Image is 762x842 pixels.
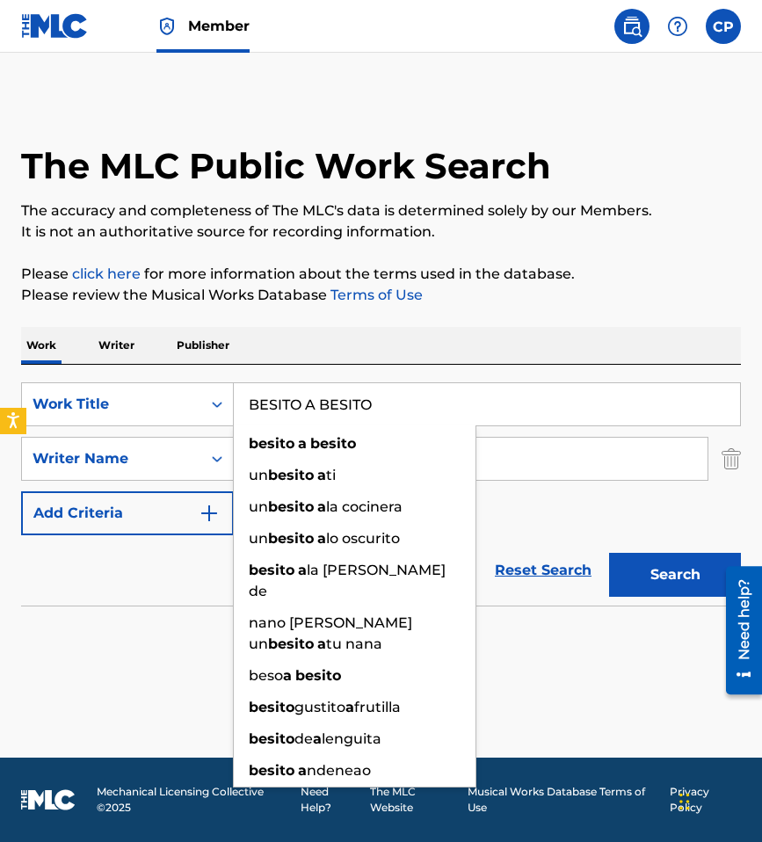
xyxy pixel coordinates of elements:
strong: a [317,467,326,483]
strong: besito [295,667,341,684]
form: Search Form [21,382,741,606]
strong: a [298,435,307,452]
p: Publisher [171,327,235,364]
strong: besito [249,730,294,747]
img: MLC Logo [21,13,89,39]
strong: besito [249,762,294,779]
span: lenguita [322,730,381,747]
button: Add Criteria [21,491,234,535]
span: un [249,467,268,483]
iframe: Chat Widget [674,758,762,842]
p: It is not an authoritative source for recording information. [21,221,741,243]
strong: besito [249,562,294,578]
img: search [621,16,642,37]
span: ndeneao [307,762,371,779]
a: Need Help? [301,784,359,816]
span: ti [326,467,336,483]
p: Please review the Musical Works Database [21,285,741,306]
strong: a [283,667,292,684]
span: nano [PERSON_NAME] un [249,614,412,652]
a: Terms of Use [327,287,423,303]
span: beso [249,667,283,684]
strong: a [317,530,326,547]
span: frutilla [354,699,401,715]
strong: a [317,498,326,515]
strong: besito [268,498,314,515]
p: Writer [93,327,140,364]
strong: besito [268,635,314,652]
strong: a [313,730,322,747]
strong: besito [249,699,294,715]
span: lo oscurito [326,530,400,547]
strong: besito [268,467,314,483]
span: la cocinera [326,498,403,515]
span: gustito [294,699,345,715]
div: Drag [679,775,690,828]
strong: a [345,699,354,715]
p: Please for more information about the terms used in the database. [21,264,741,285]
strong: besito [268,530,314,547]
img: logo [21,789,76,810]
span: la [PERSON_NAME] de [249,562,446,599]
span: de [294,730,313,747]
a: Musical Works Database Terms of Use [468,784,658,816]
div: User Menu [706,9,741,44]
div: Writer Name [33,448,191,469]
a: The MLC Website [370,784,458,816]
iframe: Resource Center [713,560,762,701]
span: tu nana [326,635,382,652]
img: help [667,16,688,37]
strong: a [317,635,326,652]
div: Work Title [33,394,191,415]
a: Reset Search [486,551,600,590]
p: Work [21,327,62,364]
a: Public Search [614,9,650,44]
img: Delete Criterion [722,437,741,481]
img: 9d2ae6d4665cec9f34b9.svg [199,503,220,524]
div: Help [660,9,695,44]
strong: besito [310,435,356,452]
strong: a [298,562,307,578]
a: Privacy Policy [670,784,741,816]
img: Top Rightsholder [156,16,178,37]
h1: The MLC Public Work Search [21,144,551,188]
strong: besito [249,435,294,452]
strong: a [298,762,307,779]
p: The accuracy and completeness of The MLC's data is determined solely by our Members. [21,200,741,221]
button: Search [609,553,741,597]
span: Mechanical Licensing Collective © 2025 [97,784,290,816]
span: un [249,498,268,515]
span: un [249,530,268,547]
span: Member [188,16,250,36]
a: click here [72,265,141,282]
